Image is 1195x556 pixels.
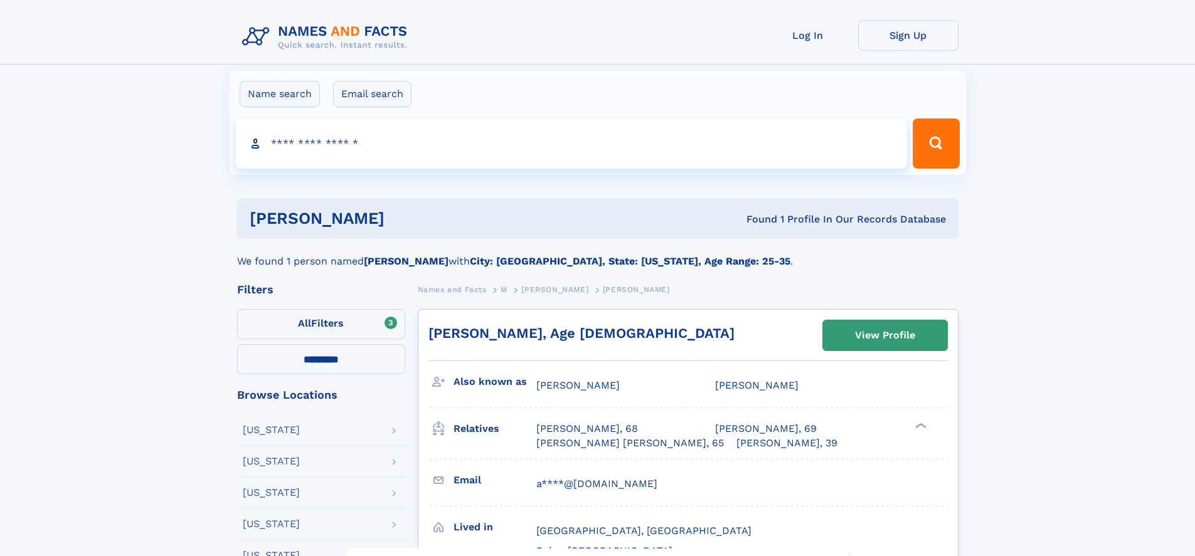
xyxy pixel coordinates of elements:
[536,436,724,450] a: [PERSON_NAME] [PERSON_NAME], 65
[250,211,566,226] h1: [PERSON_NAME]
[736,436,837,450] a: [PERSON_NAME], 39
[501,285,507,294] span: M
[715,422,817,436] a: [PERSON_NAME], 69
[913,118,959,169] button: Search Button
[243,519,300,529] div: [US_STATE]
[364,255,449,267] b: [PERSON_NAME]
[501,281,507,297] a: M
[237,309,405,339] label: Filters
[237,389,405,401] div: Browse Locations
[521,285,588,294] span: [PERSON_NAME]
[536,379,620,391] span: [PERSON_NAME]
[243,425,300,435] div: [US_STATE]
[428,325,735,341] a: [PERSON_NAME], Age [DEMOGRAPHIC_DATA]
[243,456,300,466] div: [US_STATE]
[454,517,536,538] h3: Lived in
[237,239,959,269] div: We found 1 person named with .
[470,255,790,267] b: City: [GEOGRAPHIC_DATA], State: [US_STATE], Age Range: 25-35
[855,321,915,350] div: View Profile
[243,488,300,498] div: [US_STATE]
[912,422,927,430] div: ❯
[236,118,908,169] input: search input
[565,212,946,226] div: Found 1 Profile In Our Records Database
[237,20,418,54] img: Logo Names and Facts
[240,81,320,107] label: Name search
[454,469,536,491] h3: Email
[521,281,588,297] a: [PERSON_NAME]
[454,371,536,392] h3: Also known as
[298,317,311,329] span: All
[333,81,412,107] label: Email search
[715,379,799,391] span: [PERSON_NAME]
[823,320,947,350] a: View Profile
[536,422,638,436] a: [PERSON_NAME], 68
[237,284,405,295] div: Filters
[418,281,487,297] a: Names and Facts
[858,20,959,51] a: Sign Up
[536,525,752,537] span: [GEOGRAPHIC_DATA], [GEOGRAPHIC_DATA]
[758,20,858,51] a: Log In
[454,418,536,439] h3: Relatives
[603,285,670,294] span: [PERSON_NAME]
